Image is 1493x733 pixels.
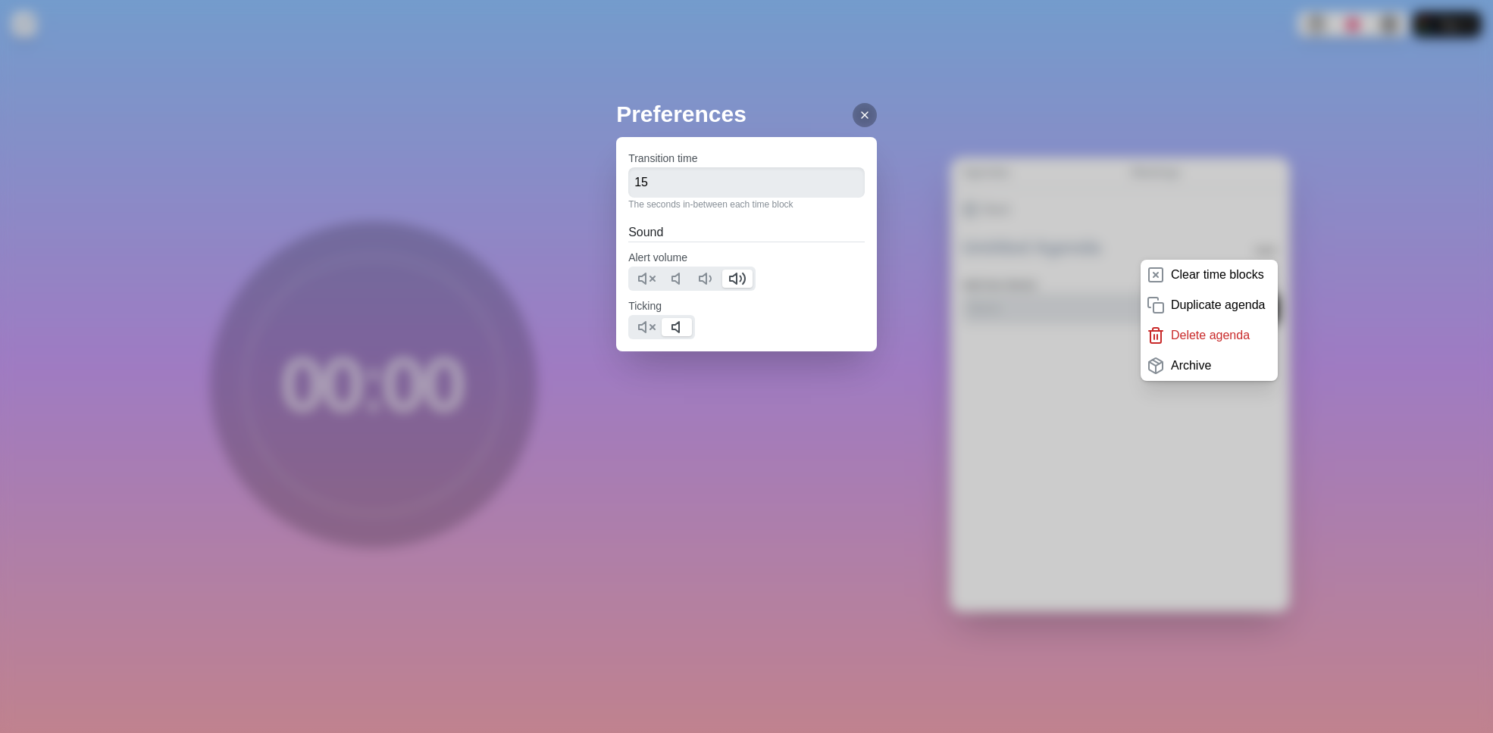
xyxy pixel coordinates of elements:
[628,198,865,211] p: The seconds in-between each time block
[628,251,687,264] label: Alert volume
[628,300,662,312] label: Ticking
[616,97,877,131] h2: Preferences
[1171,357,1211,375] p: Archive
[1171,326,1250,345] p: Delete agenda
[1171,266,1264,284] p: Clear time blocks
[1171,296,1266,314] p: Duplicate agenda
[628,223,865,242] h2: Sound
[628,152,697,164] label: Transition time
